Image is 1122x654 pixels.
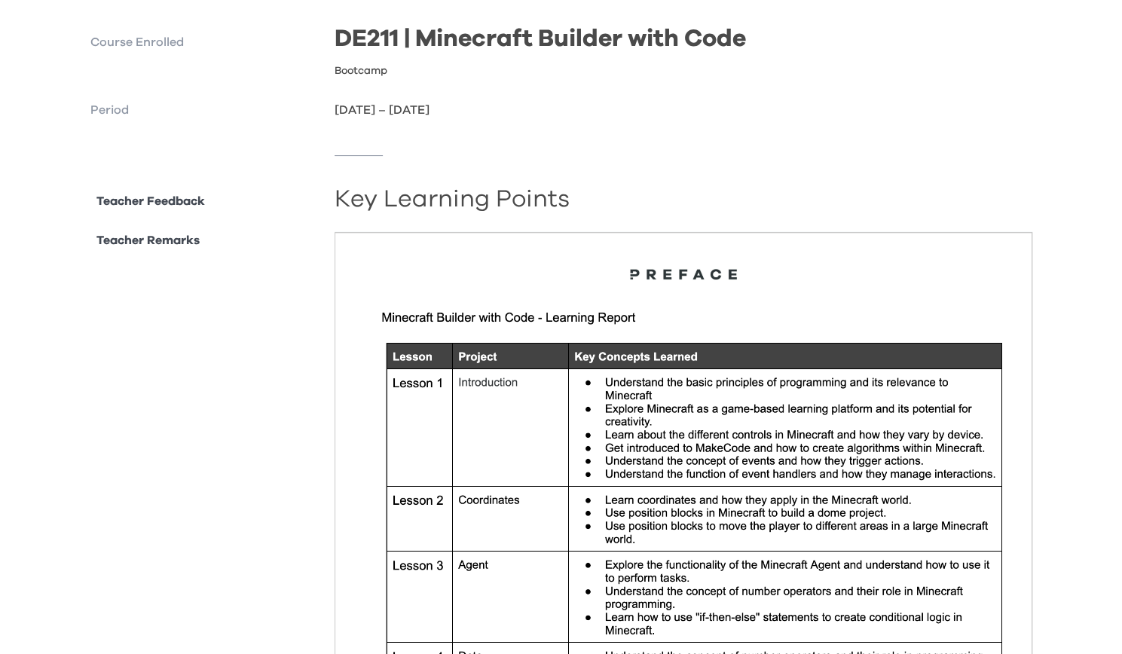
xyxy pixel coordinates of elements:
[335,192,1032,207] h2: Key Learning Points
[90,33,323,51] p: Course Enrolled
[335,27,1032,51] h2: DE211 | Minecraft Builder with Code
[335,101,1032,119] p: [DATE] – [DATE]
[96,231,200,249] p: Teacher Remarks
[96,192,205,210] p: Teacher Feedback
[90,101,323,119] p: Period
[335,63,387,78] p: Bootcamp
